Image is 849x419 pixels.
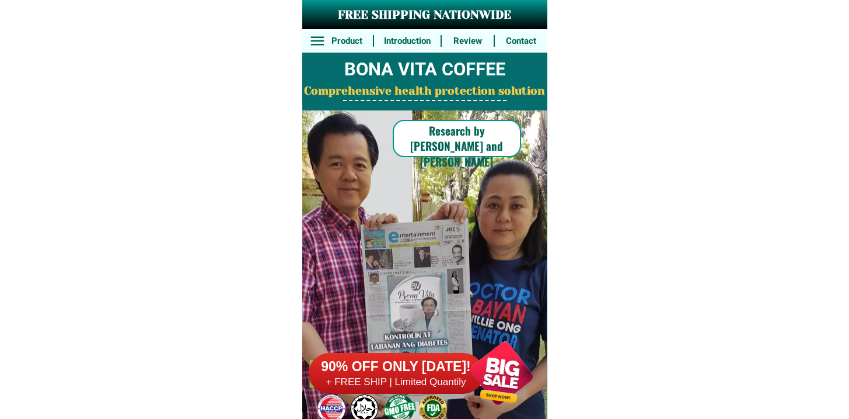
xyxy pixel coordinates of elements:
h3: FREE SHIPPING NATIONWIDE [302,6,547,24]
h2: BONA VITA COFFEE [302,56,547,84]
h2: Comprehensive health protection solution [302,83,547,100]
h6: Research by [PERSON_NAME] and [PERSON_NAME] [393,123,521,169]
h6: 90% OFF ONLY [DATE]! [309,358,484,376]
h6: Contact [501,34,541,48]
h6: Product [327,34,366,48]
h6: + FREE SHIP | Limited Quantily [309,376,484,389]
h6: Introduction [380,34,434,48]
h6: Review [448,34,488,48]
